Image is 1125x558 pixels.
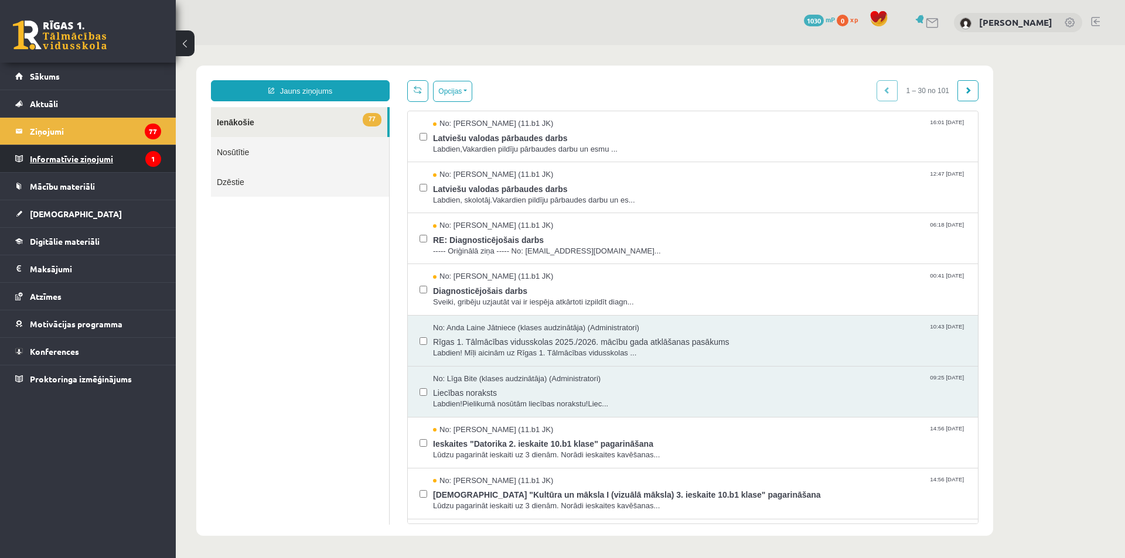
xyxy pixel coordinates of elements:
a: Digitālie materiāli [15,228,161,255]
span: Labdien! Mīļi aicinām uz Rīgas 1. Tālmācības vidusskolas ... [257,303,790,314]
span: Mācību materiāli [30,181,95,191]
span: 12:47 [DATE] [752,124,790,133]
a: Maksājumi [15,255,161,282]
a: [PERSON_NAME] [979,16,1052,28]
span: 00:41 [DATE] [752,226,790,235]
span: ----- Oriģinālā ziņa ----- No: [EMAIL_ADDRESS][DOMAIN_NAME]... [257,201,790,212]
span: Latviešu valodas pārbaudes darbs [257,135,790,150]
a: Rīgas 1. Tālmācības vidusskola [13,20,107,50]
span: 14:56 [DATE] [752,379,790,388]
a: Nosūtītie [35,92,213,122]
a: No: [PERSON_NAME] (11.b1 JK) 14:56 [DATE] [DEMOGRAPHIC_DATA] "Kultūra un māksla I (vizuālā māksla... [257,430,790,467]
span: [DEMOGRAPHIC_DATA] "Kultūra un māksla I (vizuālā māksla) 3. ieskaite 10.b1 klase" pagarināšana [257,441,790,456]
span: 1 – 30 no 101 [722,35,782,56]
a: Jauns ziņojums [35,35,214,56]
span: No: [PERSON_NAME] (11.b1 JK) [257,73,377,84]
span: Proktoringa izmēģinājums [30,374,132,384]
span: Diagnosticējošais darbs [257,237,790,252]
span: 1030 [804,15,824,26]
a: Proktoringa izmēģinājums [15,365,161,392]
span: Lūdzu pagarināt ieskaiti uz 3 dienām. Norādi ieskaites kavēšanas... [257,405,790,416]
a: No: [PERSON_NAME] (11.b1 JK) 14:56 [DATE] Ieskaites "Datorika 2. ieskaite 10.b1 klase" pagarināša... [257,379,790,416]
a: Informatīvie ziņojumi1 [15,145,161,172]
a: No: [PERSON_NAME] (11.b1 JK) 12:47 [DATE] Latviešu valodas pārbaudes darbs Labdien, skolotāj.Vaka... [257,124,790,160]
i: 77 [145,124,161,139]
span: No: Līga Bite (klases audzinātāja) (Administratori) [257,328,425,340]
span: Rīgas 1. Tālmācības vidusskolas 2025./2026. mācību gada atklāšanas pasākums [257,288,790,303]
span: Labdien!Pielikumā nosūtām liecības norakstu!Liec... [257,354,790,365]
span: 0 [837,15,848,26]
span: Latviešu valodas pārbaudes darbs [257,84,790,99]
a: Mācību materiāli [15,173,161,200]
span: mP [826,15,835,24]
span: No: [PERSON_NAME] (11.b1 JK) [257,379,377,391]
a: No: [PERSON_NAME] (11.b1 JK) 16:01 [DATE] Latviešu valodas pārbaudes darbs Labdien,Vakardien pild... [257,73,790,109]
button: Opcijas [257,36,296,57]
span: 10:43 [DATE] [752,278,790,286]
span: Sveiki, gribēju uzjautāt vai ir iespēja atkārtoti izpildīt diagn... [257,252,790,263]
legend: Ziņojumi [30,118,161,145]
span: No: Anda Laine Jātniece (klases audzinātāja) (Administratori) [257,278,463,289]
span: RE: Diagnosticējošais darbs [257,186,790,201]
span: [DEMOGRAPHIC_DATA] [30,208,122,219]
a: Sākums [15,63,161,90]
a: No: [PERSON_NAME] (11.b1 JK) 00:41 [DATE] Diagnosticējošais darbs Sveiki, gribēju uzjautāt vai ir... [257,226,790,262]
span: 77 [187,68,206,81]
span: Aktuāli [30,98,58,109]
span: Labdien,Vakardien pildīju pārbaudes darbu un esmu ... [257,99,790,110]
span: xp [850,15,858,24]
a: No: [PERSON_NAME] (11.b1 JK) 06:18 [DATE] RE: Diagnosticējošais darbs ----- Oriģinālā ziņa ----- ... [257,175,790,211]
span: 06:18 [DATE] [752,175,790,184]
a: 1030 mP [804,15,835,24]
span: 09:25 [DATE] [752,328,790,337]
legend: Informatīvie ziņojumi [30,145,161,172]
span: Labdien, skolotāj.Vakardien pildīju pārbaudes darbu un es... [257,150,790,161]
span: No: [PERSON_NAME] (11.b1 JK) [257,175,377,186]
a: [DEMOGRAPHIC_DATA] [15,200,161,227]
span: No: [PERSON_NAME] (11.b1 JK) [257,124,377,135]
a: 0 xp [837,15,864,24]
span: Sākums [30,71,60,81]
legend: Maksājumi [30,255,161,282]
a: Aktuāli [15,90,161,117]
span: No: [PERSON_NAME] (11.b1 JK) [257,226,377,237]
span: Motivācijas programma [30,319,122,329]
a: Atzīmes [15,283,161,310]
span: Konferences [30,346,79,357]
span: Ieskaites "Datorika 2. ieskaite 10.b1 klase" pagarināšana [257,390,790,405]
span: Digitālie materiāli [30,236,100,247]
a: No: Līga Bite (klases audzinātāja) (Administratori) 09:25 [DATE] Liecības noraksts Labdien!Pielik... [257,328,790,365]
span: Lūdzu pagarināt ieskaiti uz 3 dienām. Norādi ieskaites kavēšanas... [257,456,790,467]
a: Konferences [15,338,161,365]
span: Liecības noraksts [257,339,790,354]
img: Amanda Graudiņa [960,18,971,29]
a: Motivācijas programma [15,310,161,337]
span: No: [PERSON_NAME] (11.b1 JK) [257,430,377,441]
i: 1 [145,151,161,167]
span: Atzīmes [30,291,62,302]
span: 16:01 [DATE] [752,73,790,82]
a: 77Ienākošie [35,62,212,92]
a: Ziņojumi77 [15,118,161,145]
a: Dzēstie [35,122,213,152]
a: No: Anda Laine Jātniece (klases audzinātāja) (Administratori) 10:43 [DATE] Rīgas 1. Tālmācības vi... [257,278,790,314]
span: 14:56 [DATE] [752,430,790,439]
